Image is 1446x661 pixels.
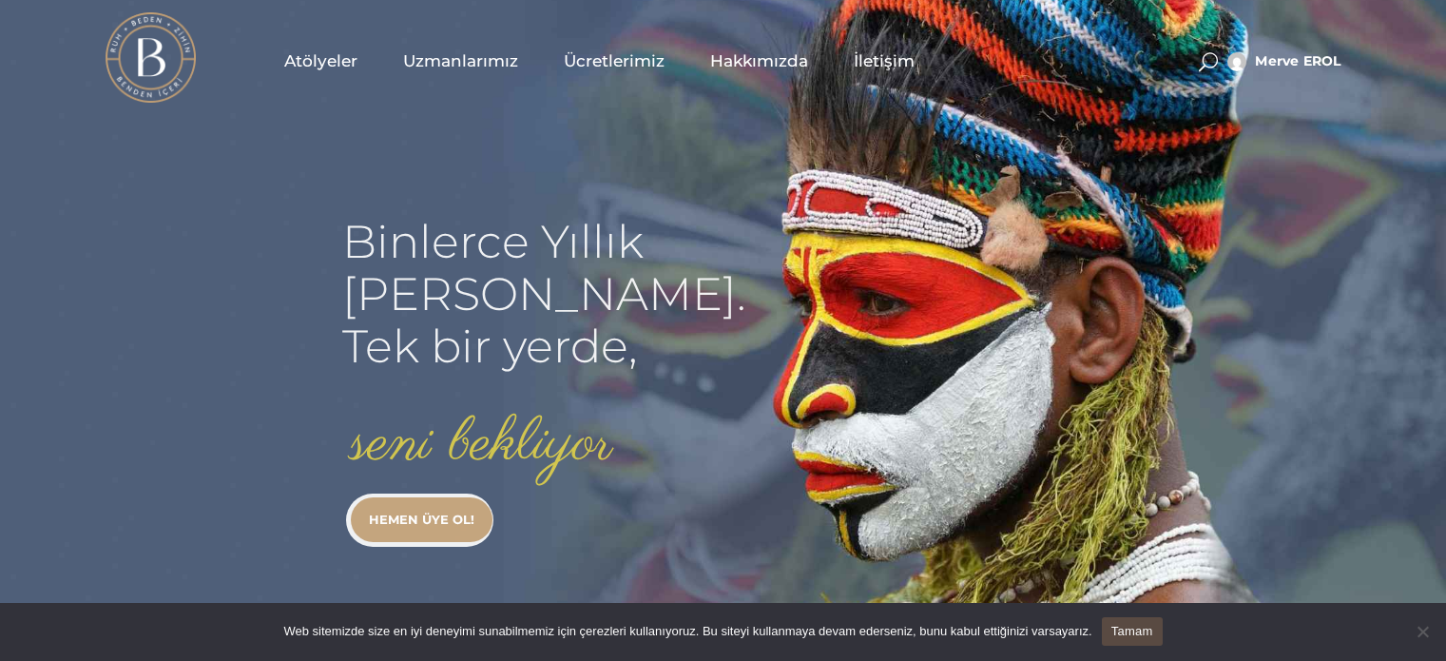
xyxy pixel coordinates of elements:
[541,13,687,108] a: Ücretlerimiz
[284,50,357,72] span: Atölyeler
[380,13,541,108] a: Uzmanlarımız
[403,50,518,72] span: Uzmanlarımız
[831,13,937,108] a: İletişim
[283,622,1091,641] span: Web sitemizde size en iyi deneyimi sunabilmemiz için çerezleri kullanıyoruz. Bu siteyi kullanmaya...
[261,13,380,108] a: Atölyeler
[351,497,492,542] a: HEMEN ÜYE OL!
[342,216,746,373] rs-layer: Binlerce Yıllık [PERSON_NAME]. Tek bir yerde,
[1255,52,1340,69] span: Merve EROL
[351,411,613,477] rs-layer: seni bekliyor
[106,12,196,103] img: light logo
[854,50,915,72] span: İletişim
[687,13,831,108] a: Hakkımızda
[564,50,665,72] span: Ücretlerimiz
[710,50,808,72] span: Hakkımızda
[1102,617,1163,646] a: Tamam
[1413,622,1432,641] span: Hayır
